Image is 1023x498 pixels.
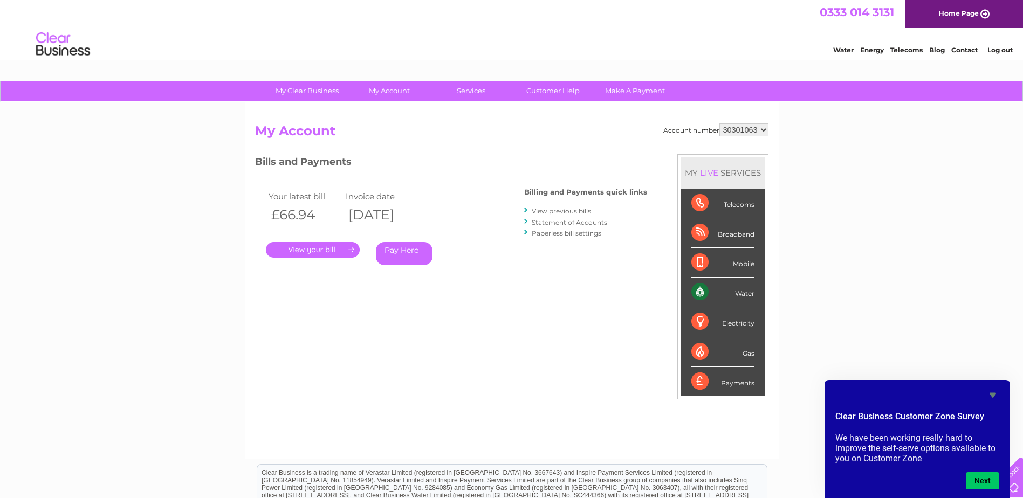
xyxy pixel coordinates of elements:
[255,123,768,144] h2: My Account
[524,188,647,196] h4: Billing and Payments quick links
[951,46,978,54] a: Contact
[986,389,999,402] button: Hide survey
[343,204,421,226] th: [DATE]
[833,46,854,54] a: Water
[532,207,591,215] a: View previous bills
[345,81,434,101] a: My Account
[820,5,894,19] a: 0333 014 3131
[509,81,598,101] a: Customer Help
[663,123,768,136] div: Account number
[266,189,344,204] td: Your latest bill
[691,307,754,337] div: Electricity
[376,242,432,265] a: Pay Here
[860,46,884,54] a: Energy
[591,81,679,101] a: Make A Payment
[698,168,720,178] div: LIVE
[691,248,754,278] div: Mobile
[691,218,754,248] div: Broadband
[835,410,999,428] h2: Clear Business Customer Zone Survey
[691,367,754,396] div: Payments
[890,46,923,54] a: Telecoms
[987,46,1013,54] a: Log out
[36,28,91,61] img: logo.png
[691,189,754,218] div: Telecoms
[835,389,999,489] div: Clear Business Customer Zone Survey
[266,242,360,258] a: .
[835,433,999,464] p: We have been working really hard to improve the self-serve options available to you on Customer Zone
[929,46,945,54] a: Blog
[255,154,647,173] h3: Bills and Payments
[343,189,421,204] td: Invoice date
[691,337,754,367] div: Gas
[681,157,765,188] div: MY SERVICES
[263,81,352,101] a: My Clear Business
[257,6,767,52] div: Clear Business is a trading name of Verastar Limited (registered in [GEOGRAPHIC_DATA] No. 3667643...
[532,218,607,226] a: Statement of Accounts
[966,472,999,489] button: Next question
[427,81,516,101] a: Services
[266,204,344,226] th: £66.94
[532,229,601,237] a: Paperless bill settings
[691,278,754,307] div: Water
